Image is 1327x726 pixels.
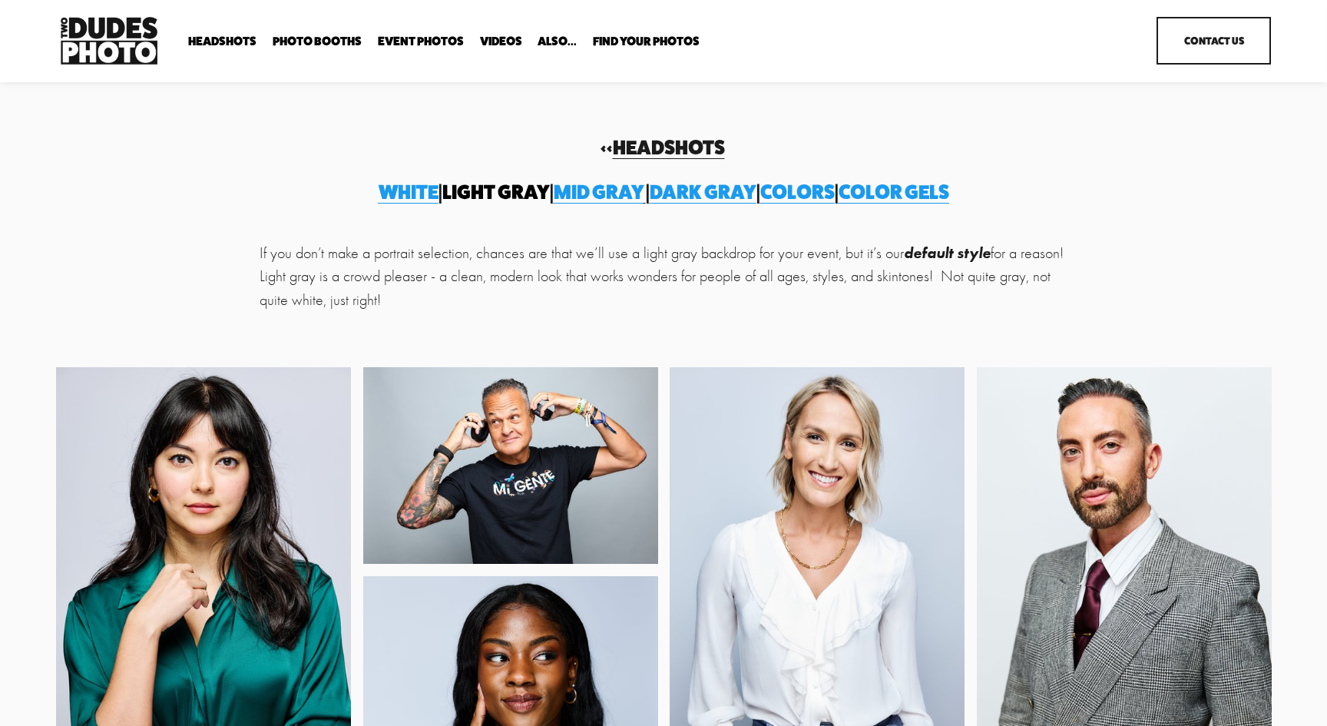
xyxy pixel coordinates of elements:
p: If you don’t make a portrait selection, chances are that we’ll use a light gray backdrop for your... [260,241,1067,312]
span: Also... [538,35,577,48]
img: Carlos Siqueira_23-09-13_2894.jpg [363,367,658,565]
span: Light gray [442,180,550,204]
a: folder dropdown [188,34,256,48]
a: folder dropdown [538,34,577,48]
a: Dark Gray [650,180,756,204]
span: Headshots [188,35,256,48]
span: MID GRAY [554,180,644,204]
h4: << [209,138,1118,157]
a: Colors [760,180,835,204]
a: Event Photos [378,34,464,48]
img: Two Dudes Photo | Headshots, Portraits &amp; Photo Booths [56,13,162,68]
a: Color gels [839,180,949,204]
a: white [379,180,438,204]
span: Photo Booths [273,35,362,48]
span: Find Your Photos [593,35,700,48]
em: default style [904,244,991,262]
a: Contact Us [1157,17,1271,65]
a: folder dropdown [593,34,700,48]
a: folder dropdown [273,34,362,48]
a: Headshots [613,135,725,159]
h4: | | | | | [209,182,1118,202]
a: MID GRAY [554,180,646,204]
a: Videos [480,34,522,48]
